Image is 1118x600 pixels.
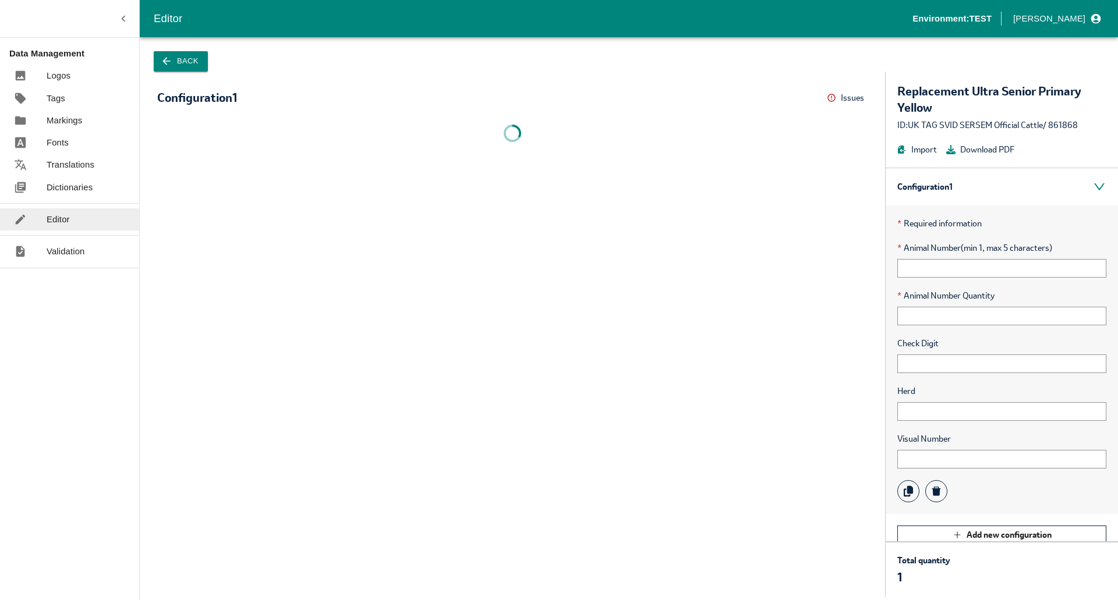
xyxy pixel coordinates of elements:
span: Animal Number Quantity [897,289,1106,302]
span: Visual Number [897,432,1106,445]
button: profile [1009,9,1104,29]
p: Required information [897,217,1106,230]
p: Data Management [9,47,139,60]
p: Logos [47,69,70,82]
button: Import [897,143,937,156]
div: Replacement Ultra Senior Primary Yellow [897,83,1106,116]
p: Editor [47,213,70,226]
p: 1 [897,569,950,585]
p: Tags [47,92,65,105]
p: Validation [47,245,85,258]
p: Dictionaries [47,181,93,194]
div: Configuration 1 [886,168,1118,205]
p: Total quantity [897,554,950,567]
div: ID: UK TAG SVID SERSEM Official Cattle / 861868 [897,119,1106,132]
p: Environment: TEST [912,12,992,25]
p: [PERSON_NAME] [1013,12,1085,25]
button: Add new configuration [897,526,1106,544]
button: Issues [827,89,868,107]
button: Back [154,51,208,72]
div: Editor [154,10,912,27]
p: Fonts [47,136,69,149]
span: Check Digit [897,337,1106,350]
span: Herd [897,385,1106,397]
p: Translations [47,158,94,171]
div: Configuration 1 [157,91,237,104]
p: Markings [47,114,82,127]
button: Download PDF [946,143,1014,156]
span: Animal Number (min 1, max 5 characters) [897,242,1106,254]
